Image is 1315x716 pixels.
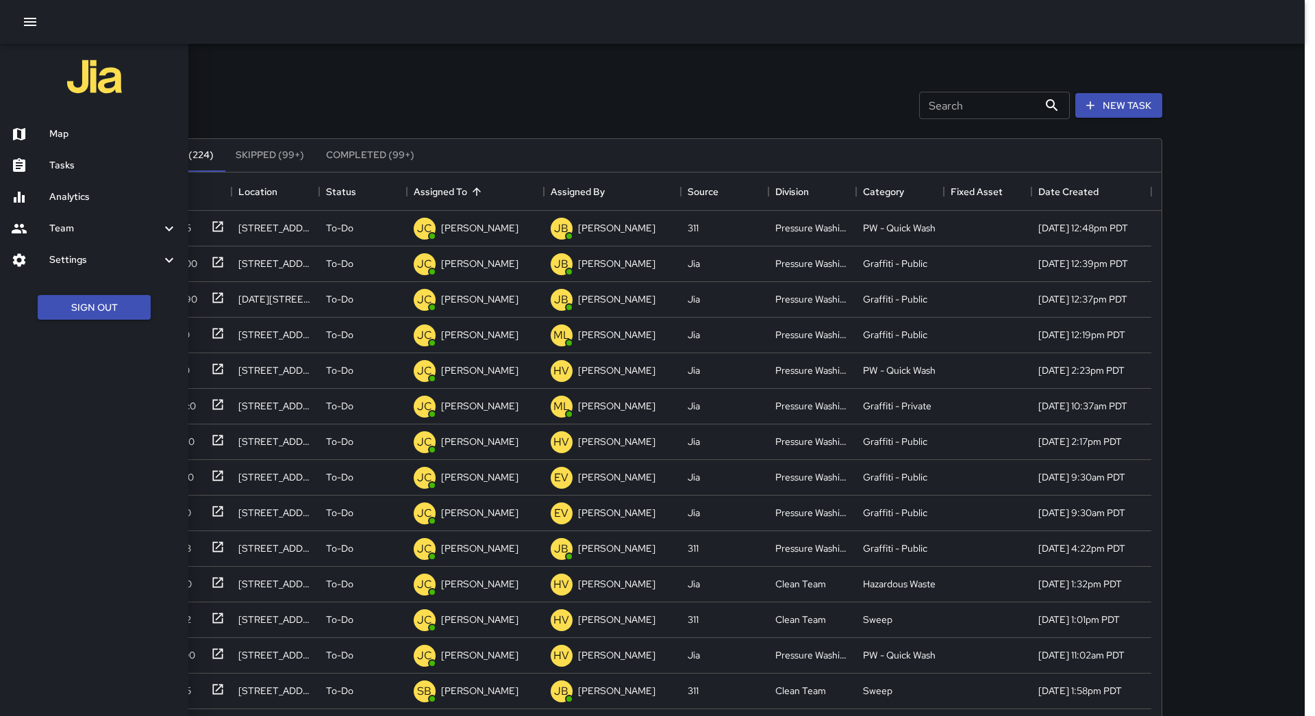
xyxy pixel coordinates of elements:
[67,49,122,104] img: jia-logo
[49,158,177,173] h6: Tasks
[38,295,151,320] button: Sign Out
[49,127,177,142] h6: Map
[49,190,177,205] h6: Analytics
[49,221,161,236] h6: Team
[49,253,161,268] h6: Settings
